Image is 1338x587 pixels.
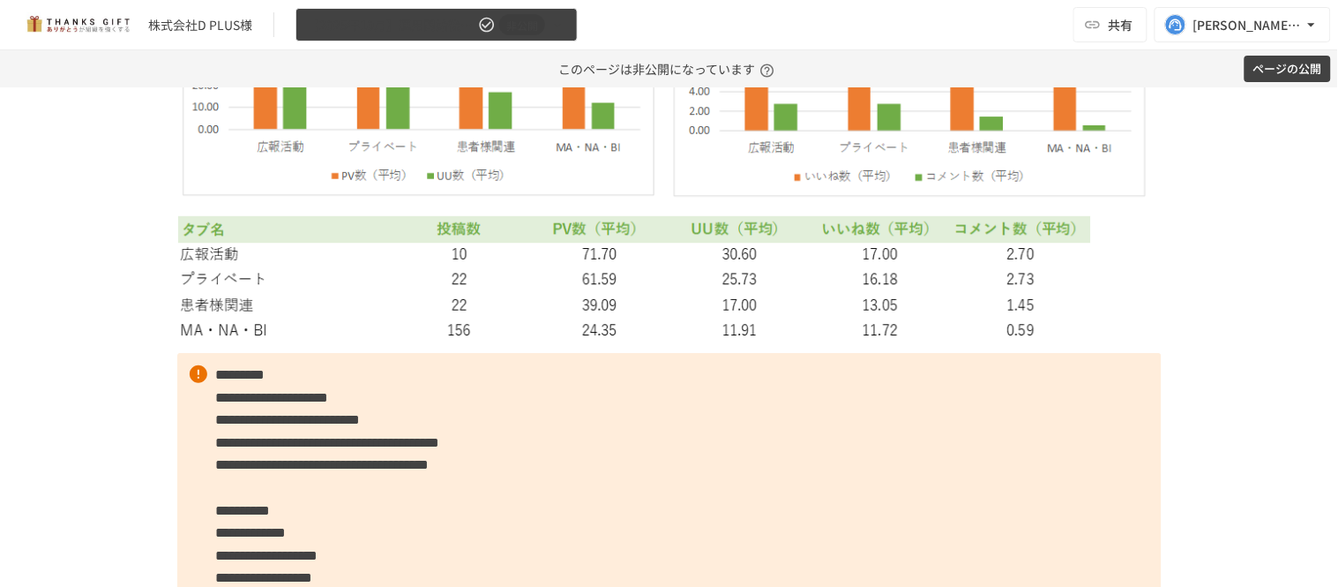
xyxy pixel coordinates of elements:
img: mMP1OxWUAhQbsRWCurg7vIHe5HqDpP7qZo7fRoNLXQh [21,11,134,39]
button: ページの公開 [1245,56,1331,83]
div: [PERSON_NAME][EMAIL_ADDRESS][DOMAIN_NAME] [1193,14,1303,36]
button: 共有 [1073,7,1147,42]
span: 非公開 [499,16,545,34]
button: [PERSON_NAME][EMAIL_ADDRESS][DOMAIN_NAME] [1155,7,1331,42]
span: 【2025年10月】運用開始後振り返りミーティング [307,14,475,36]
p: このページは非公開になっています [558,50,780,87]
button: 【2025年10月】運用開始後振り返りミーティング非公開 [295,8,578,42]
div: 株式会社D PLUS様 [148,16,252,34]
span: 共有 [1109,15,1133,34]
